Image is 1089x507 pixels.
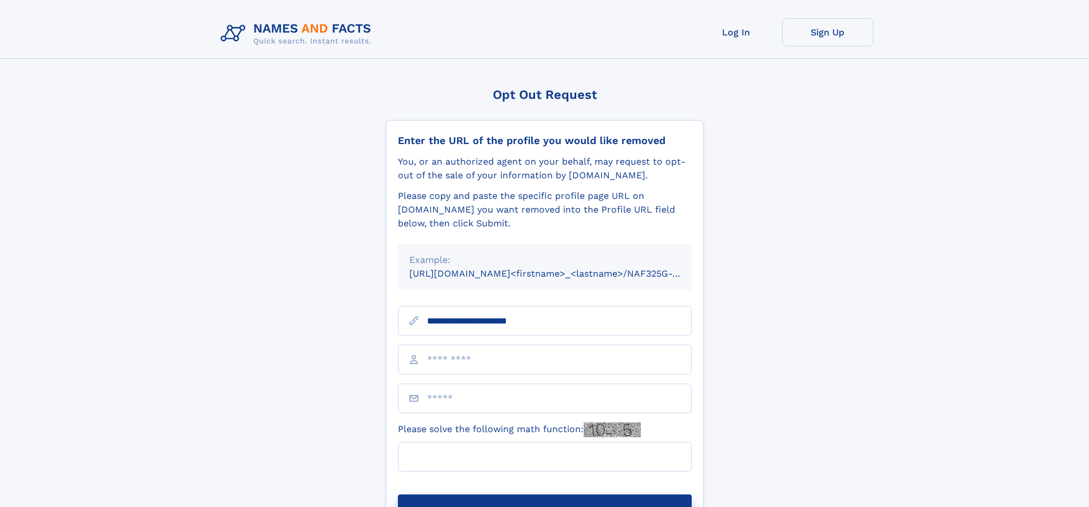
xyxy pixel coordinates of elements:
a: Sign Up [782,18,873,46]
a: Log In [691,18,782,46]
div: Example: [409,253,680,267]
div: You, or an authorized agent on your behalf, may request to opt-out of the sale of your informatio... [398,155,692,182]
label: Please solve the following math function: [398,422,641,437]
div: Enter the URL of the profile you would like removed [398,134,692,147]
small: [URL][DOMAIN_NAME]<firstname>_<lastname>/NAF325G-xxxxxxxx [409,268,713,279]
img: Logo Names and Facts [216,18,381,49]
div: Please copy and paste the specific profile page URL on [DOMAIN_NAME] you want removed into the Pr... [398,189,692,230]
div: Opt Out Request [386,87,704,102]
